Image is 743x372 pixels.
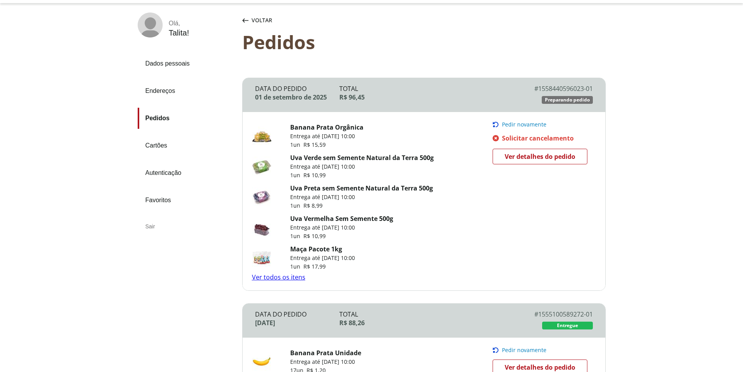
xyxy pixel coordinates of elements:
[252,187,271,206] img: Uva Preta sem Semente Natural da Terra 500g
[502,347,546,353] span: Pedir novamente
[493,149,587,164] a: Ver detalhes do pedido
[290,263,303,270] span: 1 un
[339,319,508,327] div: R$ 88,26
[290,349,361,357] a: Banana Prata Unidade
[252,352,271,371] img: Banana Prata Unidade
[138,80,236,101] a: Endereços
[303,171,326,179] span: R$ 10,99
[255,319,340,327] div: [DATE]
[255,84,340,93] div: Data do Pedido
[493,347,592,353] button: Pedir novamente
[508,310,593,319] div: # 1555100589272-01
[502,134,574,142] span: Solicitar cancelamento
[252,273,305,281] a: Ver todos os itens
[241,12,274,28] button: Voltar
[493,121,592,128] button: Pedir novamente
[290,358,361,366] p: Entrega até [DATE] 10:00
[290,141,303,148] span: 1 un
[339,84,508,93] div: Total
[290,214,393,223] a: Uva Vermelha Sem Semente 500g
[493,134,592,142] a: Solicitar cancelamento
[290,153,434,162] a: Uva Verde sem Semente Natural da Terra 500g
[138,108,236,129] a: Pedidos
[339,310,508,319] div: Total
[290,224,393,231] p: Entrega até [DATE] 10:00
[169,28,189,37] div: Talita !
[303,232,326,240] span: R$ 10,99
[138,162,236,183] a: Autenticação
[290,193,433,201] p: Entrega até [DATE] 10:00
[290,245,342,253] a: Maça Pacote 1kg
[303,202,323,209] span: R$ 8,99
[290,184,433,192] a: Uva Preta sem Semente Natural da Terra 500g
[138,190,236,211] a: Favoritos
[169,20,189,27] div: Olá ,
[252,16,272,24] span: Voltar
[557,322,578,329] span: Entregue
[545,97,590,103] span: Preparando pedido
[252,248,271,267] img: Maça Pacote 1kg
[255,93,340,101] div: 01 de setembro de 2025
[252,126,271,146] img: Banana Prata Orgânica
[505,151,575,162] span: Ver detalhes do pedido
[508,84,593,93] div: # 1558440596023-01
[502,121,546,128] span: Pedir novamente
[339,93,508,101] div: R$ 96,45
[138,53,236,74] a: Dados pessoais
[138,217,236,236] div: Sair
[138,135,236,156] a: Cartões
[290,132,364,140] p: Entrega até [DATE] 10:00
[303,263,326,270] span: R$ 17,99
[290,171,303,179] span: 1 un
[303,141,326,148] span: R$ 15,59
[252,157,271,176] img: Uva Verde sem Semente Natural da Terra 500g
[290,123,364,132] a: Banana Prata Orgânica
[242,31,606,53] div: Pedidos
[290,232,303,240] span: 1 un
[290,254,355,262] p: Entrega até [DATE] 10:00
[290,163,434,171] p: Entrega até [DATE] 10:00
[290,202,303,209] span: 1 un
[255,310,340,319] div: Data do Pedido
[252,217,271,237] img: Uva Vermelha Sem Semente 500g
